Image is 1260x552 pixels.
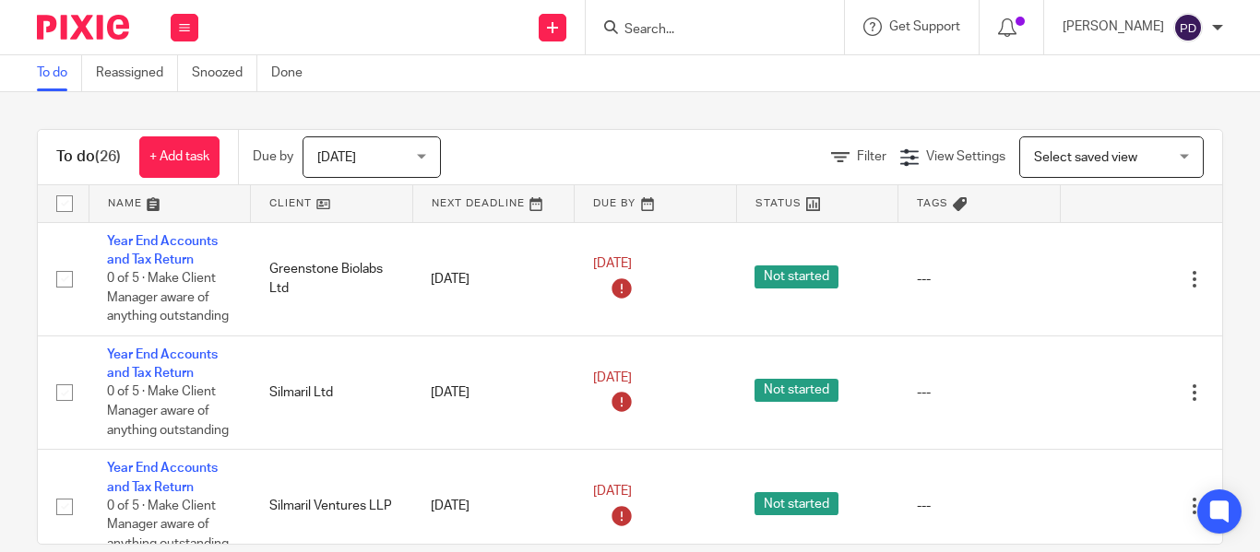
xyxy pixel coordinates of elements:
a: Reassigned [96,55,178,91]
img: svg%3E [1173,13,1203,42]
a: + Add task [139,136,220,178]
span: Not started [755,265,838,288]
img: Pixie [37,15,129,40]
span: [DATE] [593,371,632,384]
td: [DATE] [412,335,575,449]
td: Silmaril Ltd [251,335,413,449]
div: --- [917,497,1042,515]
a: Year End Accounts and Tax Return [107,235,218,266]
a: Year End Accounts and Tax Return [107,348,218,380]
span: [DATE] [317,151,356,164]
td: [DATE] [412,222,575,335]
h1: To do [56,147,121,167]
span: 0 of 5 · Make Client Manager aware of anything outstanding [107,499,229,550]
span: Not started [755,492,838,515]
span: View Settings [926,150,1005,163]
div: --- [917,270,1042,288]
span: Not started [755,379,838,402]
span: Select saved view [1034,151,1137,164]
div: --- [917,383,1042,402]
span: Tags [917,198,948,208]
a: Year End Accounts and Tax Return [107,462,218,493]
span: Filter [857,150,886,163]
p: Due by [253,147,293,166]
span: [DATE] [593,258,632,271]
td: Greenstone Biolabs Ltd [251,222,413,335]
span: [DATE] [593,485,632,498]
span: 0 of 5 · Make Client Manager aware of anything outstanding [107,272,229,323]
span: Get Support [889,20,960,33]
span: (26) [95,149,121,164]
input: Search [623,22,789,39]
a: Done [271,55,316,91]
a: Snoozed [192,55,257,91]
p: [PERSON_NAME] [1063,18,1164,36]
span: 0 of 5 · Make Client Manager aware of anything outstanding [107,386,229,437]
a: To do [37,55,82,91]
